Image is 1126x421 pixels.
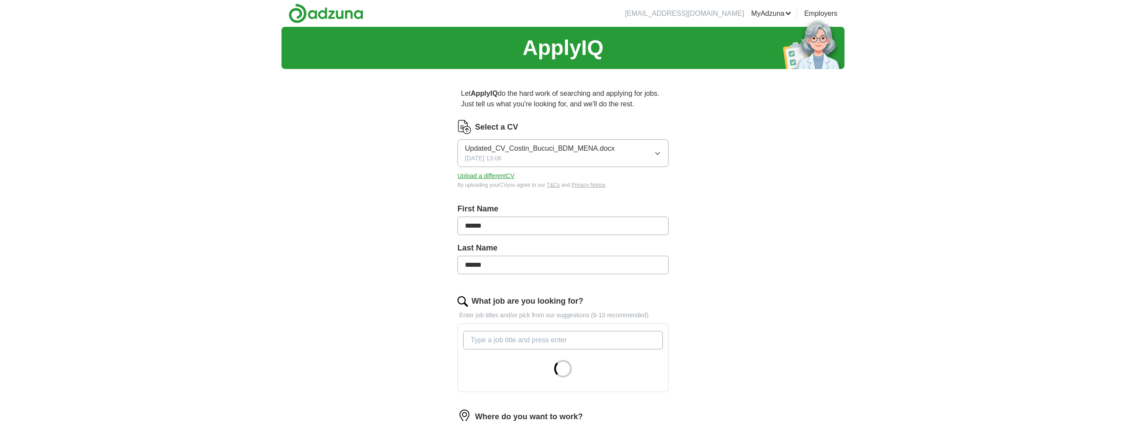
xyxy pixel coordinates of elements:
[457,139,669,167] button: Updated_CV_Costin_Bucuci_BDM_MENA.docx[DATE] 13:06
[289,4,363,23] img: Adzuna logo
[457,120,472,134] img: CV Icon
[472,295,583,307] label: What job are you looking for?
[457,171,515,181] button: Upload a differentCV
[475,121,518,133] label: Select a CV
[751,8,792,19] a: MyAdzuna
[572,182,606,188] a: Privacy Notice
[471,90,497,97] strong: ApplyIQ
[625,8,744,19] li: [EMAIL_ADDRESS][DOMAIN_NAME]
[523,32,603,64] h1: ApplyIQ
[547,182,560,188] a: T&Cs
[457,242,669,254] label: Last Name
[457,181,669,189] div: By uploading your CV you agree to our and .
[463,331,663,349] input: Type a job title and press enter
[457,203,669,215] label: First Name
[465,154,501,163] span: [DATE] 13:06
[804,8,837,19] a: Employers
[457,311,669,320] p: Enter job titles and/or pick from our suggestions (6-10 recommended)
[457,296,468,307] img: search.png
[457,85,669,113] p: Let do the hard work of searching and applying for jobs. Just tell us what you're looking for, an...
[465,143,615,154] span: Updated_CV_Costin_Bucuci_BDM_MENA.docx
